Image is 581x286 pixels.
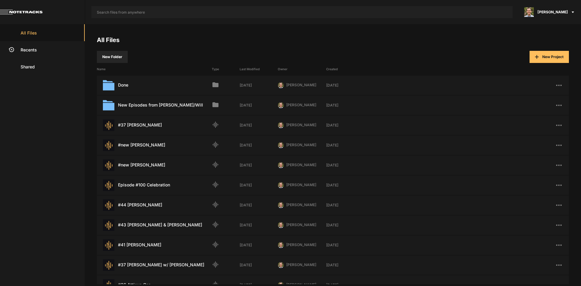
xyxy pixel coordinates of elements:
span: [PERSON_NAME] [286,123,316,127]
mat-icon: Audio [212,161,219,168]
span: New Project [542,54,563,59]
img: star-track.png [103,179,114,191]
div: [DATE] [326,163,364,168]
div: Last Modified [240,67,278,71]
img: star-track.png [103,199,114,211]
div: [DATE] [326,182,364,188]
div: [DATE] [326,123,364,128]
div: [DATE] [326,103,364,108]
mat-icon: Audio [212,201,219,208]
input: Search files from anywhere [91,6,513,18]
div: #new [PERSON_NAME] [97,159,212,171]
img: 424769395311cb87e8bb3f69157a6d24 [278,122,284,128]
div: [DATE] [240,83,278,88]
div: [DATE] [326,242,364,248]
div: [DATE] [240,202,278,208]
mat-icon: Audio [212,261,219,268]
span: [PERSON_NAME] [286,262,316,267]
img: 424769395311cb87e8bb3f69157a6d24 [278,242,284,248]
img: 424769395311cb87e8bb3f69157a6d24 [278,102,284,108]
img: star-track.png [103,159,114,171]
div: [DATE] [240,182,278,188]
div: [DATE] [240,222,278,228]
div: #37 [PERSON_NAME] w/ [PERSON_NAME] [97,259,212,271]
div: Created [326,67,364,71]
div: [DATE] [240,123,278,128]
span: [PERSON_NAME] [286,182,316,187]
div: #new [PERSON_NAME] [97,140,212,151]
img: 424769395311cb87e8bb3f69157a6d24 [278,162,284,168]
div: #41 [PERSON_NAME] [97,239,212,251]
div: #44 [PERSON_NAME] [97,199,212,211]
span: [PERSON_NAME] [286,103,316,107]
span: [PERSON_NAME] [537,9,568,15]
img: 424769395311cb87e8bb3f69157a6d24 [278,142,284,148]
div: [DATE] [240,262,278,268]
a: All Files [97,36,120,44]
button: New Project [530,51,569,63]
img: folder.svg [103,100,114,111]
img: folder.svg [103,80,114,91]
mat-icon: Audio [212,241,219,248]
img: 424769395311cb87e8bb3f69157a6d24 [278,262,284,268]
img: star-track.png [103,259,114,271]
mat-icon: Audio [212,221,219,228]
button: New Folder [97,51,128,63]
div: [DATE] [240,163,278,168]
div: #37 [PERSON_NAME] [97,120,212,131]
mat-icon: Audio [212,141,219,148]
span: [PERSON_NAME] [286,163,316,167]
div: Owner [278,67,326,71]
img: star-track.png [103,219,114,231]
img: star-track.png [103,239,114,251]
img: 424769395311cb87e8bb3f69157a6d24 [278,182,284,188]
div: Type [212,67,240,71]
img: 424769395311cb87e8bb3f69157a6d24 [278,222,284,228]
span: [PERSON_NAME] [286,222,316,227]
div: [DATE] [326,262,364,268]
mat-icon: Audio [212,181,219,188]
img: 424769395311cb87e8bb3f69157a6d24 [278,202,284,208]
img: 424769395311cb87e8bb3f69157a6d24 [524,7,534,17]
img: star-track.png [103,140,114,151]
img: 424769395311cb87e8bb3f69157a6d24 [278,82,284,88]
mat-icon: Folder [212,81,219,88]
div: [DATE] [326,83,364,88]
div: [DATE] [240,143,278,148]
div: [DATE] [326,222,364,228]
div: [DATE] [326,202,364,208]
span: [PERSON_NAME] [286,143,316,147]
mat-icon: Folder [212,101,219,108]
span: [PERSON_NAME] [286,202,316,207]
img: star-track.png [103,120,114,131]
div: [DATE] [326,143,364,148]
div: [DATE] [240,103,278,108]
div: Done [97,80,212,91]
mat-icon: Audio [212,121,219,128]
div: New Episodes from [PERSON_NAME]/Will [97,100,212,111]
div: Name [97,67,212,71]
div: Episode #100 Celebration [97,179,212,191]
div: #43 [PERSON_NAME] & [PERSON_NAME] [97,219,212,231]
span: [PERSON_NAME] [286,242,316,247]
span: [PERSON_NAME] [286,83,316,87]
div: [DATE] [240,242,278,248]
